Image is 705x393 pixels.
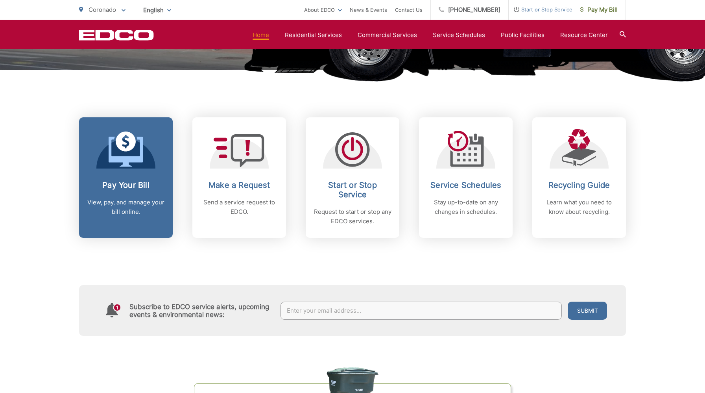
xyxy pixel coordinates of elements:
p: Send a service request to EDCO. [200,198,278,217]
a: Pay Your Bill View, pay, and manage your bill online. [79,117,173,238]
h2: Pay Your Bill [87,180,165,190]
a: Commercial Services [358,30,417,40]
input: Enter your email address... [281,302,562,320]
a: Public Facilities [501,30,544,40]
h4: Subscribe to EDCO service alerts, upcoming events & environmental news: [129,303,273,319]
p: Learn what you need to know about recycling. [540,198,618,217]
h2: Start or Stop Service [314,180,391,199]
a: Residential Services [285,30,342,40]
span: Coronado [89,6,116,13]
h2: Make a Request [200,180,278,190]
a: EDCD logo. Return to the homepage. [79,30,154,41]
a: Recycling Guide Learn what you need to know about recycling. [532,117,626,238]
h2: Recycling Guide [540,180,618,190]
button: Submit [568,302,607,320]
p: View, pay, and manage your bill online. [87,198,165,217]
a: Service Schedules Stay up-to-date on any changes in schedules. [419,117,513,238]
p: Stay up-to-date on any changes in schedules. [427,198,505,217]
span: English [137,3,177,17]
a: Home [253,30,269,40]
a: Make a Request Send a service request to EDCO. [192,117,286,238]
span: Pay My Bill [580,5,618,15]
h2: Service Schedules [427,180,505,190]
a: Service Schedules [433,30,485,40]
p: Request to start or stop any EDCO services. [314,207,391,226]
a: Contact Us [395,5,423,15]
a: News & Events [350,5,387,15]
a: Resource Center [560,30,608,40]
a: About EDCO [304,5,342,15]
